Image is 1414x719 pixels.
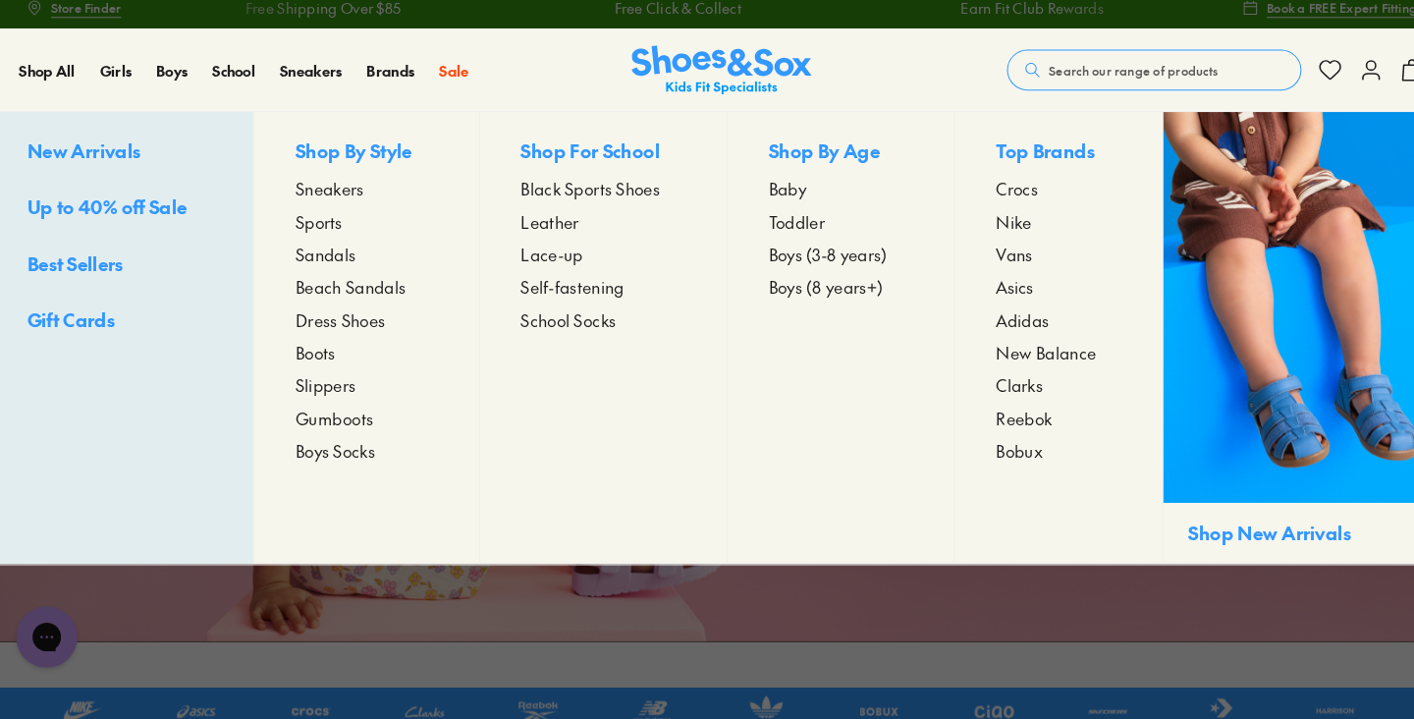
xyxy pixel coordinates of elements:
[298,370,355,394] span: Slippers
[40,305,218,336] a: Gift Cards
[515,182,648,205] span: Black Sports Shoes
[621,56,793,104] img: SNS_Logo_Responsive.svg
[970,433,1015,457] span: Bobux
[1021,71,1183,88] span: Search our range of products
[1130,120,1413,554] a: Shop New Arrivals
[298,339,336,362] span: Boots
[970,276,1006,300] span: Asics
[970,370,1015,394] span: Clarks
[32,70,86,90] a: Shop All
[970,370,1091,394] a: Clarks
[40,306,125,331] span: Gift Cards
[1207,2,1375,37] a: Book a FREE Expert Fitting
[515,307,673,331] a: School Socks
[40,143,218,174] a: New Arrivals
[752,276,891,300] a: Boys (8 years+)
[596,10,718,30] a: Free Click & Collect
[752,143,891,174] p: Shop By Age
[515,245,574,268] span: Lace-up
[970,143,1091,174] p: Top Brands
[970,339,1091,362] a: New Balance
[970,213,1091,237] a: Nike
[970,182,1091,205] a: Crocs
[298,402,372,425] span: Gumboots
[970,339,1066,362] span: New Balance
[981,60,1264,99] button: Search our range of products
[970,245,1091,268] a: Vans
[298,307,384,331] span: Dress Shoes
[970,307,1021,331] span: Adidas
[298,370,434,394] a: Slippers
[515,182,673,205] a: Black Sports Shoes
[218,70,259,90] a: School
[298,213,434,237] a: Sports
[298,182,434,205] a: Sneakers
[283,70,343,89] span: Sneakers
[621,56,793,104] a: Shoes & Sox
[1155,511,1364,537] p: Shop New Arrivals
[298,276,434,300] a: Beach Sandals
[164,70,194,90] a: Boys
[515,276,673,300] a: Self-fastening
[298,143,434,174] p: Shop By Style
[298,276,404,300] span: Beach Sandals
[283,70,343,90] a: Sneakers
[1131,120,1413,495] img: SNS_WEBASSETS_CollectionHero_ShopBoys_1280x1600_2.png
[298,433,374,457] span: Boys Socks
[515,307,606,331] span: School Socks
[515,245,673,268] a: Lace-up
[515,143,673,174] p: Shop For School
[298,307,434,331] a: Dress Shoes
[970,433,1091,457] a: Bobux
[242,10,391,30] a: Free Shipping Over $85
[515,276,614,300] span: Self-fastening
[970,213,1005,237] span: Nike
[298,433,434,457] a: Boys Socks
[970,402,1091,425] a: Reebok
[63,11,131,28] span: Store Finder
[298,182,363,205] span: Sneakers
[110,70,140,90] a: Girls
[752,276,862,300] span: Boys (8 years+)
[40,197,218,228] a: Up to 40% off Sale
[752,245,891,268] a: Boys (3-8 years)
[970,402,1024,425] span: Reebok
[515,213,673,237] a: Leather
[298,245,355,268] span: Sandals
[218,70,259,89] span: School
[515,213,571,237] span: Leather
[298,245,434,268] a: Sandals
[752,213,891,237] a: Toddler
[928,10,1065,30] a: Earn Fit Club Rewards
[40,198,193,223] span: Up to 40% off Sale
[752,182,789,205] span: Baby
[32,70,86,89] span: Shop All
[40,252,133,277] span: Best Sellers
[298,402,434,425] a: Gumboots
[298,213,343,237] span: Sports
[752,213,806,237] span: Toddler
[970,245,1006,268] span: Vans
[436,70,464,89] span: Sale
[298,339,434,362] a: Boots
[970,307,1091,331] a: Adidas
[970,276,1091,300] a: Asics
[1230,11,1375,28] span: Book a FREE Expert Fitting
[366,70,412,90] a: Brands
[436,70,464,90] a: Sale
[164,70,194,89] span: Boys
[752,182,891,205] a: Baby
[40,144,149,169] span: New Arrivals
[970,182,1010,205] span: Crocs
[110,70,140,89] span: Girls
[366,70,412,89] span: Brands
[752,245,866,268] span: Boys (3-8 years)
[40,251,218,282] a: Best Sellers
[20,587,98,660] iframe: Gorgias live chat messenger
[39,2,131,37] a: Store Finder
